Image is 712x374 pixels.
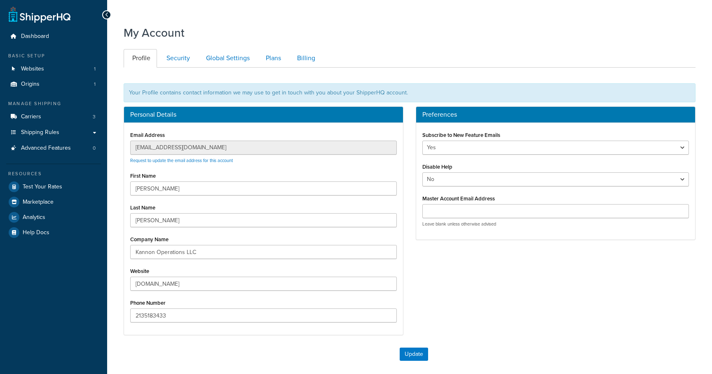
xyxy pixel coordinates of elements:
span: Origins [21,81,40,88]
label: Website [130,268,149,274]
span: Help Docs [23,229,49,236]
span: Carriers [21,113,41,120]
span: Shipping Rules [21,129,59,136]
a: Origins 1 [6,77,101,92]
a: Test Your Rates [6,179,101,194]
a: Help Docs [6,225,101,240]
a: Billing [288,49,322,68]
li: Origins [6,77,101,92]
a: ShipperHQ Home [9,6,70,23]
span: Marketplace [23,199,54,206]
a: Shipping Rules [6,125,101,140]
span: 0 [93,145,96,152]
li: Websites [6,61,101,77]
label: Master Account Email Address [422,195,495,202]
div: Your Profile contains contact information we may use to get in touch with you about your ShipperH... [124,83,696,102]
a: Websites 1 [6,61,101,77]
span: Test Your Rates [23,183,62,191]
a: Marketplace [6,195,101,209]
button: Update [400,348,428,361]
a: Analytics [6,210,101,225]
span: 1 [94,81,96,88]
span: 1 [94,66,96,73]
span: Dashboard [21,33,49,40]
a: Request to update the email address for this account [130,157,233,164]
span: Analytics [23,214,45,221]
div: Manage Shipping [6,100,101,107]
label: First Name [130,173,156,179]
li: Carriers [6,109,101,125]
a: Security [158,49,197,68]
a: Advanced Features 0 [6,141,101,156]
a: Profile [124,49,157,68]
div: Basic Setup [6,52,101,59]
span: Websites [21,66,44,73]
span: Advanced Features [21,145,71,152]
a: Carriers 3 [6,109,101,125]
h3: Preferences [422,111,689,118]
li: Advanced Features [6,141,101,156]
h3: Personal Details [130,111,397,118]
div: Resources [6,170,101,177]
label: Subscribe to New Feature Emails [422,132,500,138]
p: Leave blank unless otherwise advised [422,221,689,227]
label: Email Address [130,132,165,138]
a: Global Settings [197,49,256,68]
label: Company Name [130,236,169,242]
span: 3 [93,113,96,120]
a: Dashboard [6,29,101,44]
label: Last Name [130,205,155,211]
h1: My Account [124,25,185,41]
label: Phone Number [130,300,166,306]
label: Disable Help [422,164,452,170]
a: Plans [257,49,288,68]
